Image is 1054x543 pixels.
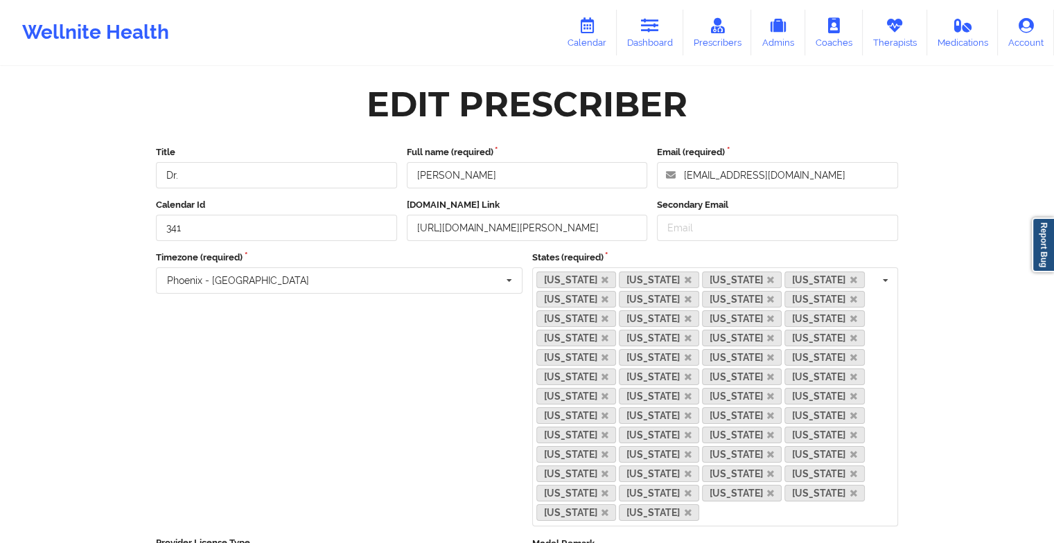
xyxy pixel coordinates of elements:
a: [US_STATE] [702,465,782,482]
a: [US_STATE] [619,388,699,404]
a: Medications [927,10,999,55]
a: [US_STATE] [784,291,865,308]
a: [US_STATE] [702,407,782,424]
a: Coaches [805,10,863,55]
a: [US_STATE] [784,368,865,385]
input: Email address [657,162,898,188]
a: [US_STATE] [619,368,699,385]
a: [US_STATE] [702,349,782,366]
label: Full name (required) [407,145,648,159]
a: [US_STATE] [536,465,617,482]
a: [US_STATE] [619,485,699,501]
a: [US_STATE] [536,368,617,385]
input: Calendar Id [156,215,397,241]
input: Email [657,215,898,241]
a: [US_STATE] [619,291,699,308]
a: [US_STATE] [536,485,617,501]
a: [US_STATE] [536,407,617,424]
a: [US_STATE] [536,271,617,288]
a: [US_STATE] [784,485,865,501]
a: [US_STATE] [619,427,699,443]
a: [US_STATE] [702,368,782,385]
a: [US_STATE] [536,349,617,366]
label: Email (required) [657,145,898,159]
a: [US_STATE] [784,465,865,482]
a: Dashboard [617,10,683,55]
label: Secondary Email [657,198,898,212]
a: [US_STATE] [536,330,617,346]
label: Timezone (required) [156,251,522,265]
a: [US_STATE] [702,291,782,308]
a: [US_STATE] [784,388,865,404]
a: [US_STATE] [536,427,617,443]
a: [US_STATE] [619,465,699,482]
input: Full name [407,162,648,188]
a: Admins [751,10,805,55]
a: [US_STATE] [536,388,617,404]
a: [US_STATE] [702,485,782,501]
input: Title [156,162,397,188]
a: [US_STATE] [619,271,699,288]
a: [US_STATE] [702,388,782,404]
label: States (required) [532,251,899,265]
label: [DOMAIN_NAME] Link [407,198,648,212]
a: Therapists [863,10,927,55]
a: [US_STATE] [702,310,782,327]
a: [US_STATE] [784,310,865,327]
a: Account [998,10,1054,55]
a: [US_STATE] [702,446,782,463]
a: [US_STATE] [619,407,699,424]
a: [US_STATE] [536,310,617,327]
a: Calendar [557,10,617,55]
a: [US_STATE] [784,349,865,366]
a: [US_STATE] [784,427,865,443]
a: [US_STATE] [619,349,699,366]
a: [US_STATE] [619,310,699,327]
a: [US_STATE] [784,330,865,346]
a: [US_STATE] [784,271,865,288]
a: [US_STATE] [536,291,617,308]
label: Title [156,145,397,159]
a: [US_STATE] [619,504,699,521]
label: Calendar Id [156,198,397,212]
a: [US_STATE] [784,407,865,424]
a: [US_STATE] [702,427,782,443]
a: [US_STATE] [619,330,699,346]
a: [US_STATE] [702,271,782,288]
div: Phoenix - [GEOGRAPHIC_DATA] [167,276,309,285]
a: [US_STATE] [784,446,865,463]
a: Prescribers [683,10,752,55]
a: Report Bug [1032,217,1054,272]
a: [US_STATE] [536,504,617,521]
a: [US_STATE] [702,330,782,346]
a: [US_STATE] [619,446,699,463]
div: Edit Prescriber [367,82,687,126]
a: [US_STATE] [536,446,617,463]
